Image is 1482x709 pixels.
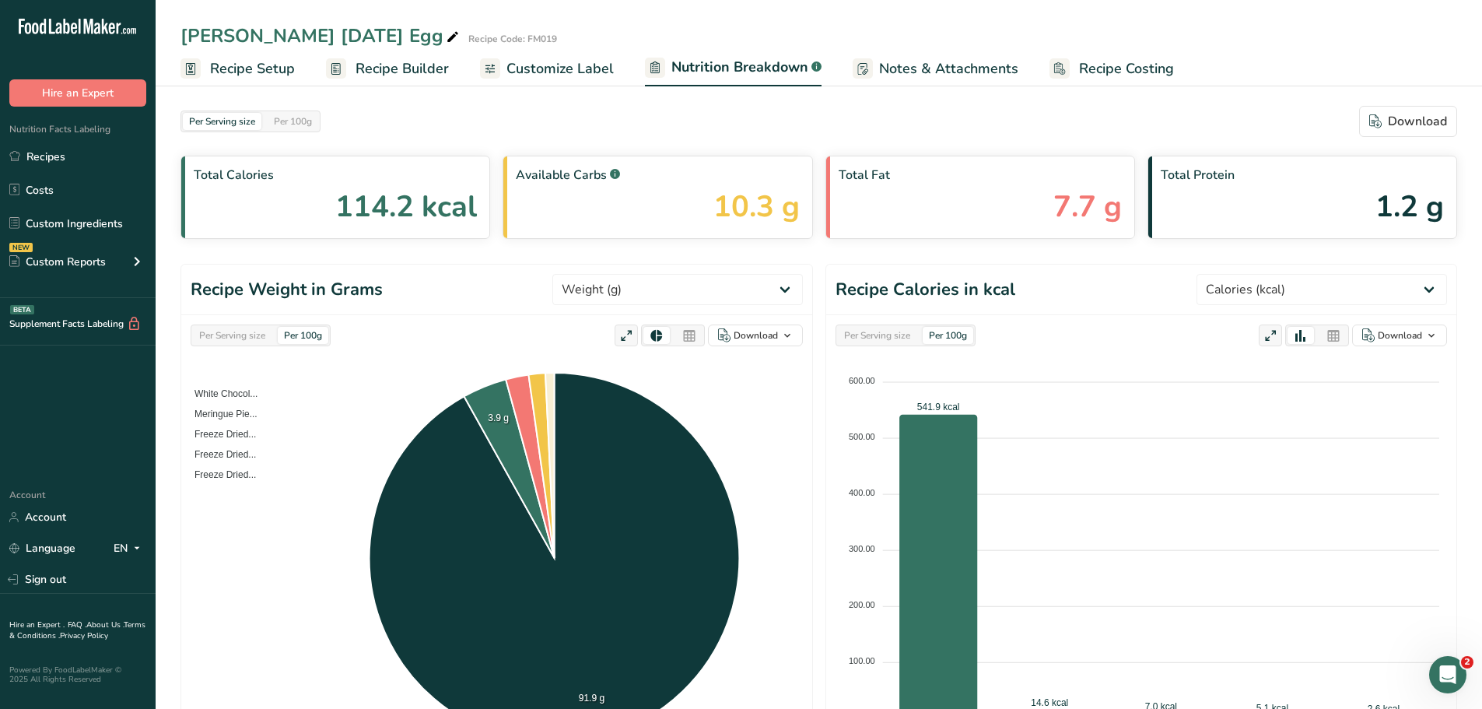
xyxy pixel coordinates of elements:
div: Per Serving size [838,327,916,344]
div: BETA [10,305,34,314]
a: Privacy Policy [60,630,108,641]
span: Notes & Attachments [879,58,1018,79]
tspan: 400.00 [849,488,875,497]
span: Total Protein [1161,166,1444,184]
tspan: 300.00 [849,544,875,553]
span: Meringue Pie... [183,409,258,419]
span: Freeze Dried... [183,449,256,460]
a: About Us . [86,619,124,630]
tspan: 200.00 [849,600,875,609]
span: 1.2 g [1375,184,1444,229]
span: Nutrition Breakdown [671,57,808,78]
span: Freeze Dried... [183,429,256,440]
div: Custom Reports [9,254,106,270]
a: Notes & Attachments [853,51,1018,86]
span: Total Fat [839,166,1122,184]
a: Language [9,535,75,562]
span: 2 [1461,656,1473,669]
div: Recipe Code: FM019 [468,32,557,46]
a: Customize Label [480,51,614,86]
span: Recipe Costing [1079,58,1174,79]
span: 10.3 g [713,184,800,229]
button: Download [1359,106,1457,137]
iframe: Intercom live chat [1429,656,1466,693]
span: Available Carbs [516,166,799,184]
div: Per Serving size [183,113,261,130]
span: White Chocol... [183,388,258,399]
button: Download [1352,325,1447,346]
button: Download [708,325,803,346]
div: Per 100g [923,327,973,344]
div: Powered By FoodLabelMaker © 2025 All Rights Reserved [9,665,146,684]
h1: Recipe Calories in kcal [836,277,1015,303]
a: Recipe Costing [1049,51,1174,86]
tspan: 500.00 [849,432,875,441]
span: Recipe Setup [210,58,295,79]
tspan: 100.00 [849,656,875,665]
div: Per Serving size [193,327,272,344]
div: NEW [9,243,33,252]
div: [PERSON_NAME] [DATE] Egg [180,22,462,50]
a: Hire an Expert . [9,619,65,630]
tspan: 600.00 [849,376,875,385]
div: Per 100g [278,327,328,344]
div: Download [1378,328,1422,342]
a: Recipe Setup [180,51,295,86]
span: 7.7 g [1053,184,1122,229]
h1: Recipe Weight in Grams [191,277,383,303]
div: Per 100g [268,113,318,130]
span: Recipe Builder [356,58,449,79]
span: Customize Label [506,58,614,79]
div: Download [734,328,778,342]
span: 114.2 kcal [335,184,477,229]
a: Nutrition Breakdown [645,50,822,87]
button: Hire an Expert [9,79,146,107]
a: Recipe Builder [326,51,449,86]
span: Total Calories [194,166,477,184]
span: Freeze Dried... [183,469,256,480]
a: Terms & Conditions . [9,619,145,641]
div: Download [1369,112,1447,131]
a: FAQ . [68,619,86,630]
div: EN [114,539,146,558]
